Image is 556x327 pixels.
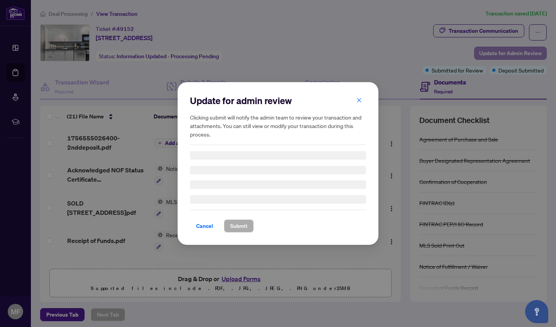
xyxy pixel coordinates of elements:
span: Cancel [196,220,213,232]
button: Submit [224,219,254,233]
button: Cancel [190,219,219,233]
h5: Clicking submit will notify the admin team to review your transaction and attachments. You can st... [190,113,366,138]
button: Open asap [525,300,548,323]
h2: Update for admin review [190,94,366,107]
span: close [356,98,362,103]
